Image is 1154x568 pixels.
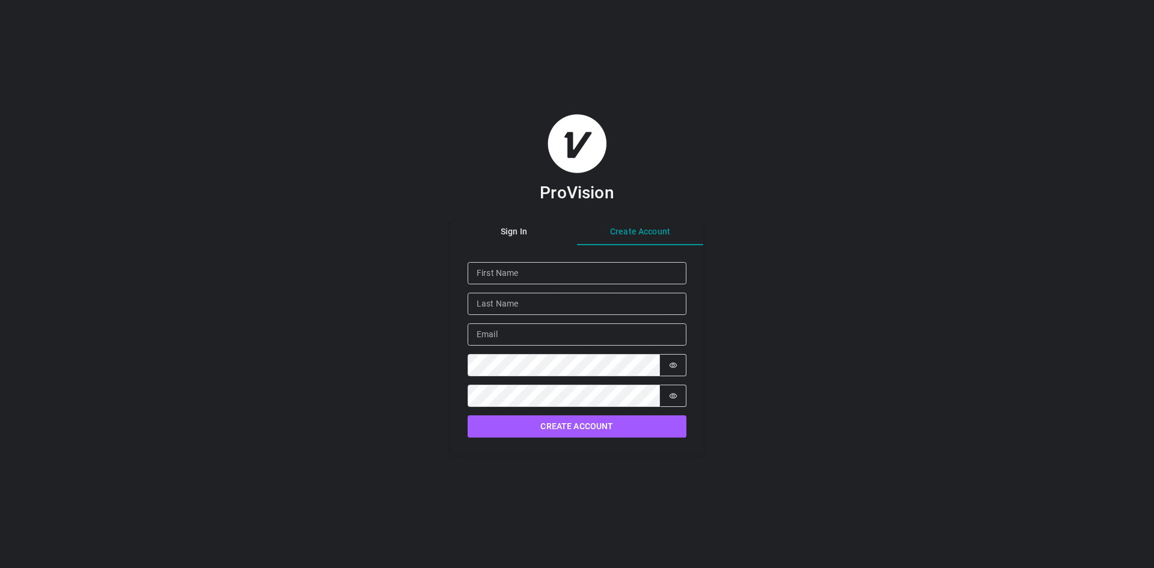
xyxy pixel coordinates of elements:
[660,385,686,407] button: Show password
[660,354,686,376] button: Show password
[540,182,614,203] h3: ProVision
[468,415,686,438] button: Create Account
[468,323,686,346] input: Email
[577,219,703,245] button: Create Account
[451,219,577,245] button: Sign In
[468,293,686,315] input: Last Name
[468,262,686,284] input: First Name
